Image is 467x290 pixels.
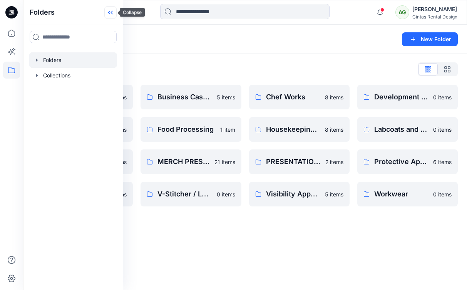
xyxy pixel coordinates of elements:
[157,124,215,135] p: Food Processing
[374,124,429,135] p: Labcoats and Scrubs
[249,182,350,206] a: Visibility Apparel5 items
[402,32,458,46] button: New Folder
[395,5,409,19] div: AG
[357,85,458,109] a: Development Merchandising0 items
[157,189,212,199] p: V-Stitcher / Lotta Resources
[266,124,320,135] p: Housekeeping/EVS/Jan
[374,189,429,199] p: Workwear
[374,92,429,102] p: Development Merchandising
[217,190,235,198] p: 0 items
[325,190,343,198] p: 5 items
[249,85,350,109] a: Chef Works8 items
[249,149,350,174] a: PRESENTATIONS2 items
[357,117,458,142] a: Labcoats and Scrubs0 items
[157,92,212,102] p: Business Casual
[412,5,457,14] div: [PERSON_NAME]
[433,190,452,198] p: 0 items
[214,158,235,166] p: 21 items
[325,93,343,101] p: 8 items
[266,92,320,102] p: Chef Works
[220,126,235,134] p: 1 item
[325,158,343,166] p: 2 items
[325,126,343,134] p: 8 items
[433,93,452,101] p: 0 items
[141,149,241,174] a: MERCH PRESENTATIONS21 items
[266,189,320,199] p: Visibility Apparel
[357,182,458,206] a: Workwear0 items
[141,117,241,142] a: Food Processing1 item
[374,156,429,167] p: Protective Apparel
[141,85,241,109] a: Business Casual5 items
[249,117,350,142] a: Housekeeping/EVS/Jan8 items
[357,149,458,174] a: Protective Apparel6 items
[217,93,235,101] p: 5 items
[412,14,457,20] div: Cintas Rental Design
[433,126,452,134] p: 0 items
[433,158,452,166] p: 6 items
[157,156,209,167] p: MERCH PRESENTATIONS
[266,156,321,167] p: PRESENTATIONS
[141,182,241,206] a: V-Stitcher / Lotta Resources0 items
